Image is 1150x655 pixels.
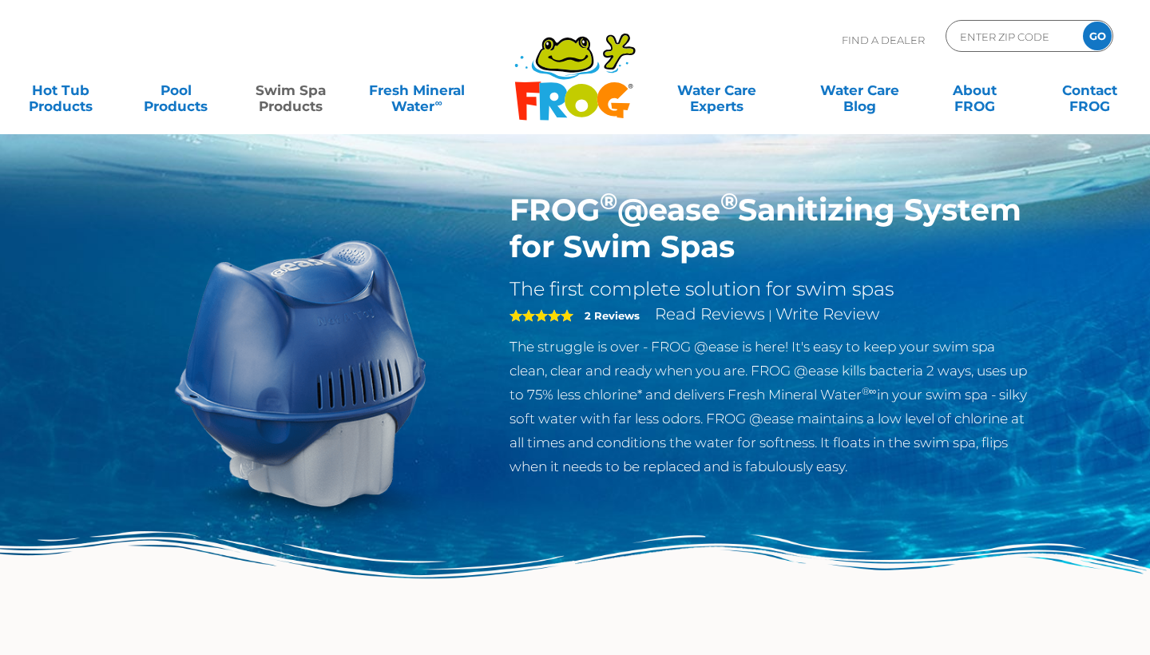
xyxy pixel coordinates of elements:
a: Swim SpaProducts [246,74,335,106]
a: AboutFROG [930,74,1019,106]
a: Fresh MineralWater∞ [361,74,473,106]
span: 5 [510,309,573,322]
p: Find A Dealer [842,20,925,60]
input: Zip Code Form [958,25,1066,48]
img: ss-@ease-hero.png [120,192,486,558]
a: PoolProducts [131,74,220,106]
p: The struggle is over - FROG @ease is here! It's easy to keep your swim spa clean, clear and ready... [510,335,1031,478]
a: Water CareBlog [815,74,904,106]
a: Water CareExperts [644,74,789,106]
a: ContactFROG [1045,74,1134,106]
sup: ®∞ [862,385,877,397]
strong: 2 Reviews [585,309,640,322]
h1: FROG @ease Sanitizing System for Swim Spas [510,192,1031,265]
input: GO [1083,22,1112,50]
sup: ® [600,187,617,215]
span: | [768,308,772,323]
a: Hot TubProducts [16,74,105,106]
a: Read Reviews [655,304,765,324]
a: Write Review [775,304,879,324]
sup: ® [720,187,738,215]
h2: The first complete solution for swim spas [510,277,1031,301]
sup: ∞ [434,97,442,109]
